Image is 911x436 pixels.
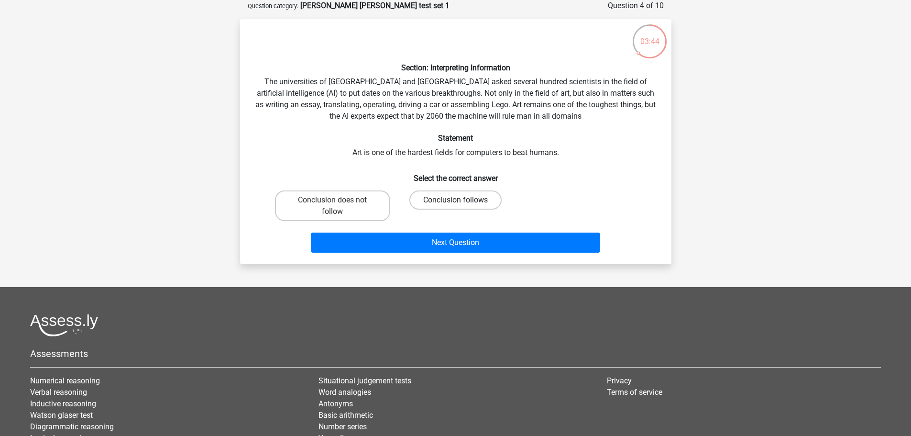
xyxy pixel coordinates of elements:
[318,376,411,385] a: Situational judgement tests
[255,134,656,143] h6: Statement
[30,399,96,408] a: Inductive reasoning
[244,27,668,257] div: The universities of [GEOGRAPHIC_DATA] and [GEOGRAPHIC_DATA] asked several hundred scientists in t...
[255,63,656,72] h6: Section: Interpreting Information
[607,376,632,385] a: Privacy
[30,388,87,397] a: Verbal reasoning
[632,23,668,47] div: 03:44
[607,388,662,397] a: Terms of service
[318,422,367,431] a: Number series
[248,2,298,10] small: Question category:
[318,399,353,408] a: Antonyms
[30,376,100,385] a: Numerical reasoning
[30,348,881,359] h5: Assessments
[311,233,600,253] button: Next Question
[318,388,371,397] a: Word analogies
[300,1,450,10] strong: [PERSON_NAME] [PERSON_NAME] test set 1
[30,314,98,336] img: Assessly logo
[30,411,93,420] a: Watson glaser test
[318,411,373,420] a: Basic arithmetic
[409,190,502,210] label: Conclusion follows
[255,166,656,183] h6: Select the correct answer
[30,422,114,431] a: Diagrammatic reasoning
[275,190,390,221] label: Conclusion does not follow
